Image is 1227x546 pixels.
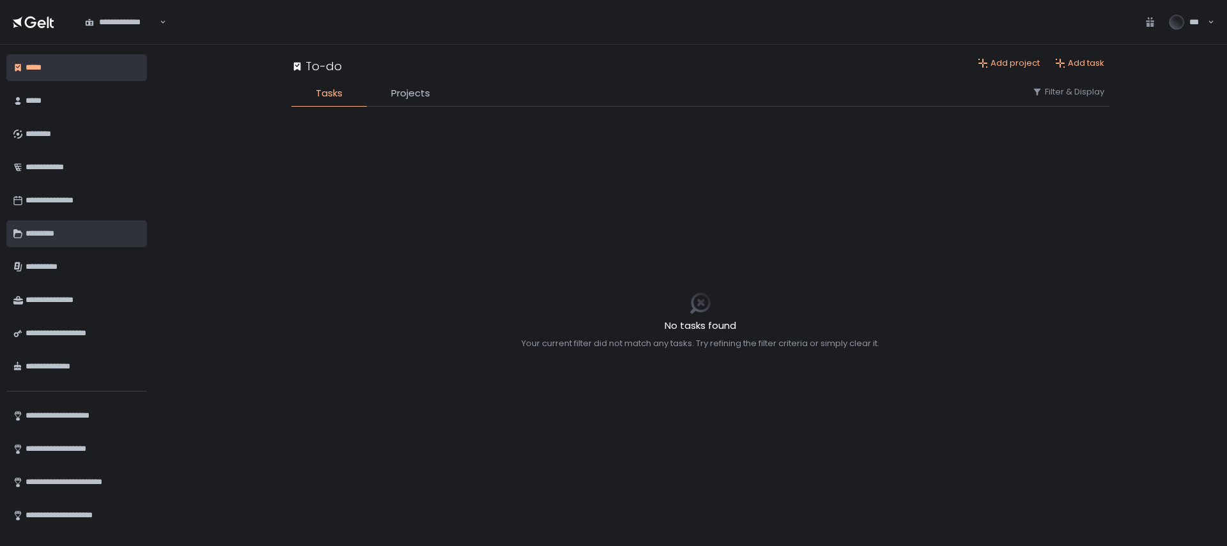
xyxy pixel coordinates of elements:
[291,57,342,75] div: To-do
[521,319,879,333] h2: No tasks found
[316,86,343,101] span: Tasks
[521,338,879,349] div: Your current filter did not match any tasks. Try refining the filter criteria or simply clear it.
[391,86,430,101] span: Projects
[1032,86,1104,98] button: Filter & Display
[1055,57,1104,69] button: Add task
[77,9,166,36] div: Search for option
[978,57,1040,69] button: Add project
